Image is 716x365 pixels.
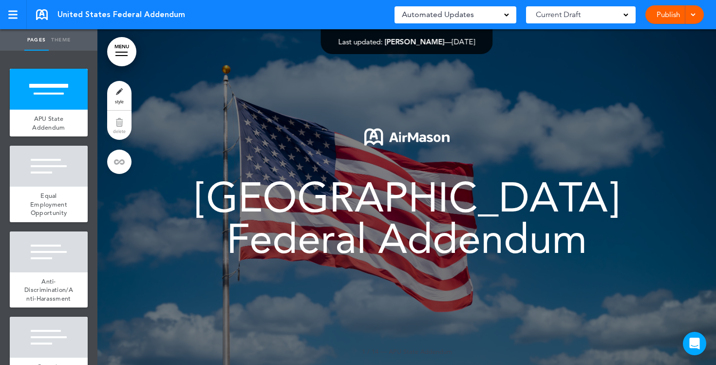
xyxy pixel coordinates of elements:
a: MENU [107,37,136,66]
span: Federal Addendum [226,214,587,263]
span: Equal Employment Opportunity [30,192,67,217]
a: Equal Employment Opportunity [10,187,88,222]
span: [GEOGRAPHIC_DATA] [195,173,619,221]
span: APU State Addendum [32,115,65,132]
div: Open Intercom Messenger [683,332,706,355]
span: United States Federal Addendum [57,9,185,20]
a: style [107,81,132,110]
span: 1 / 14 [362,347,378,355]
span: Current Draft [536,8,581,21]
a: Publish [653,5,683,24]
img: 1722553576973-Airmason_logo_White.png [364,128,450,145]
a: APU State Addendum [10,110,88,136]
span: Last updated: [339,37,383,46]
span: APU State Addendum [389,347,452,355]
div: — [339,38,475,45]
span: [DATE] [452,37,475,46]
span: [PERSON_NAME] [385,37,445,46]
span: Anti-Discrimination/Anti-Harassment [24,277,73,303]
a: Anti-Discrimination/Anti-Harassment [10,272,88,308]
a: Theme [49,29,73,51]
span: — [380,347,387,355]
span: style [115,98,124,104]
span: Automated Updates [402,8,474,21]
a: Pages [24,29,49,51]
